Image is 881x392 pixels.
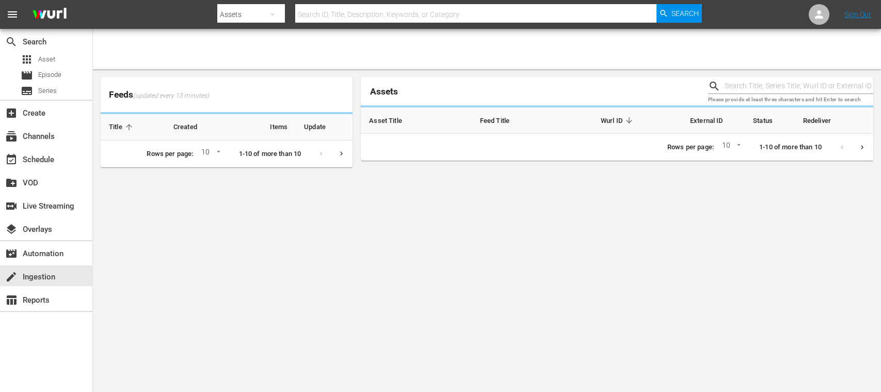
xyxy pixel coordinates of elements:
[852,137,872,158] button: Next page
[21,69,33,82] span: Episode
[5,107,18,119] span: Create
[147,149,193,159] p: Rows per page:
[718,139,743,155] div: 10
[370,86,398,97] span: Assets
[101,114,353,140] table: sticky table
[361,107,873,134] table: sticky table
[331,144,351,164] button: Next page
[21,53,33,66] span: Asset
[5,223,18,236] span: Overlays
[844,10,871,19] a: Sign Out
[5,130,18,143] span: Channels
[6,8,19,21] span: menu
[644,107,731,134] th: External ID
[5,200,18,212] span: Live Streaming
[5,271,18,283] span: Ingestion
[731,107,795,134] th: Status
[369,116,415,125] span: Asset Title
[38,54,55,65] span: Asset
[601,116,636,125] span: Wurl ID
[25,3,74,27] img: ans4CAIJ8jUAAAAAAAAAAAAAAAAAAAAAAAAgQb4GAAAAAAAAAAAAAAAAAAAAAAAAJMjXAAAAAAAAAAAAAAAAAAAAAAAAgAT5G...
[245,114,296,140] th: Items
[109,122,136,132] span: Title
[671,4,699,23] span: Search
[667,143,714,152] p: Rows per page:
[5,153,18,166] span: Schedule
[5,247,18,260] span: Automation
[795,107,873,134] th: Redeliver
[472,107,553,134] th: Feed Title
[133,92,209,100] span: (updated every 15 minutes)
[38,70,61,80] span: Episode
[5,294,18,306] span: Reports
[101,86,353,103] span: Feeds
[656,4,702,23] button: Search
[725,79,873,94] input: Search Title, Series Title, Wurl ID or External ID
[38,86,57,96] span: Series
[21,85,33,97] span: Series
[197,146,222,162] div: 10
[5,36,18,48] span: Search
[759,143,822,152] p: 1-10 of more than 10
[239,149,301,159] p: 1-10 of more than 10
[708,96,873,104] p: Please provide at least three characters and hit Enter to search
[173,122,211,132] span: Created
[5,177,18,189] span: VOD
[296,114,353,140] th: Update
